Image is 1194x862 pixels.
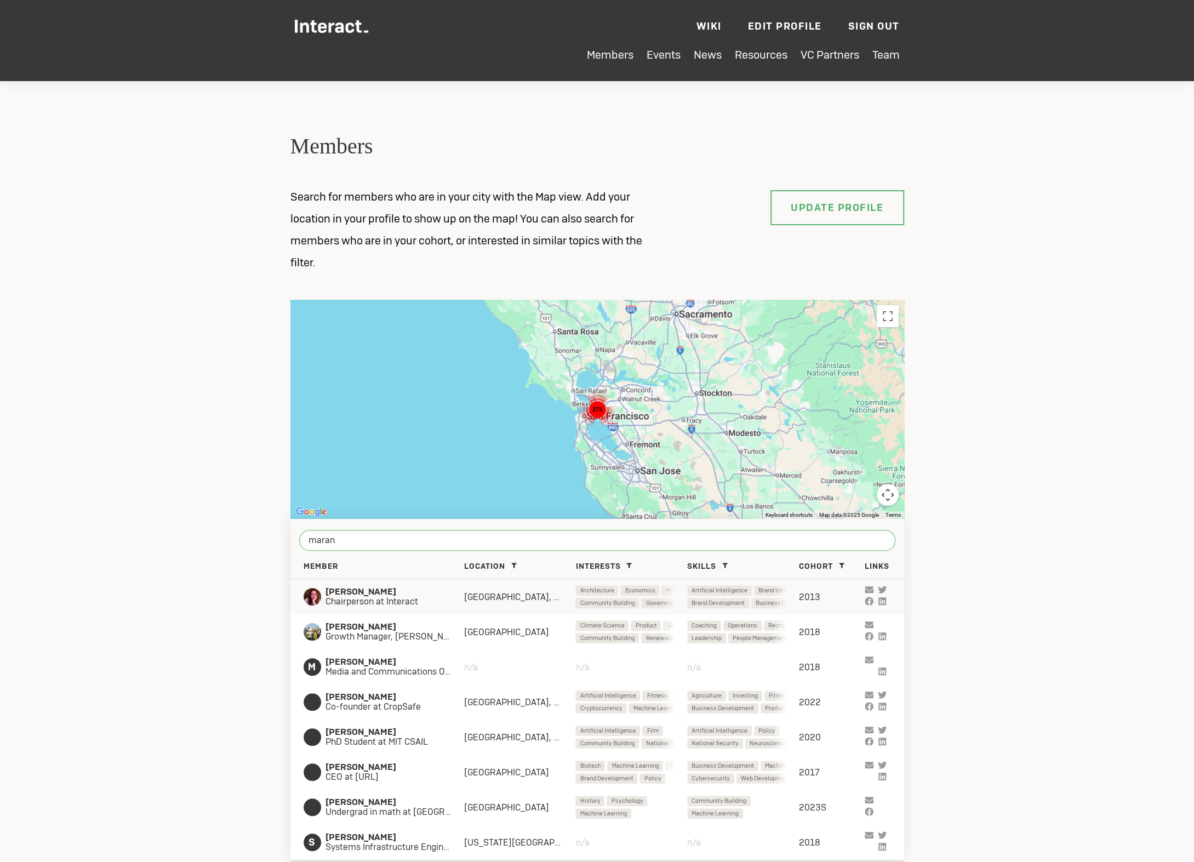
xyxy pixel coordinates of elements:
span: Chairperson at Interact [325,597,442,607]
span: Machine Learning [612,761,659,771]
span: National Security [645,738,693,749]
a: Update Profile [770,190,904,225]
img: Interact Logo [295,20,369,33]
a: Wiki [696,20,722,32]
span: Brand Identity [758,585,796,596]
a: Edit Profile [748,20,822,32]
button: Keyboard shortcuts [765,511,813,519]
span: Operations [728,620,757,631]
span: Leadership [692,633,722,643]
span: Business Development [692,761,754,771]
div: 2018 [799,626,865,638]
span: Member [304,561,338,571]
span: Neuroscience [750,738,787,749]
span: PhD Student at MIT CSAIL [325,737,442,747]
span: Community Building [692,796,746,806]
a: Members [587,48,633,62]
span: [PERSON_NAME] [325,657,464,667]
span: Machine Learning [692,808,739,819]
span: Map data ©2025 Google [819,512,879,518]
span: Artificial Intelligence [580,726,636,736]
div: 2023S [799,802,865,813]
span: Systems Infrastructure Engineer at Bloomberg LP [325,842,464,852]
div: 2020 [799,732,865,743]
span: Renewable Energy [645,633,695,643]
span: Recruiting [768,620,796,631]
h2: Members [290,132,904,161]
span: Community Building [580,633,635,643]
span: M [304,658,321,676]
span: Biotech [580,761,601,771]
span: Climate Science [580,620,624,631]
span: Business Development [692,703,754,713]
span: Machine Learning [633,703,680,713]
span: S [304,834,321,851]
a: Team [872,48,900,62]
span: Government [645,598,679,608]
span: Architecture [580,585,614,596]
span: Policy [758,726,775,736]
span: Policy [644,773,661,784]
span: History [580,796,600,806]
a: Events [647,48,681,62]
span: Links [865,561,889,571]
span: Brand Development [692,598,745,608]
div: 2018 [799,661,865,673]
div: 2017 [799,767,865,778]
div: [GEOGRAPHIC_DATA], [GEOGRAPHIC_DATA] [464,697,576,708]
span: Community Building [580,738,635,749]
span: [PERSON_NAME] [325,797,464,807]
span: Cryptocurrency [580,703,622,713]
span: Cohort [799,561,833,571]
span: Web Development [741,773,790,784]
button: Map camera controls [877,484,899,506]
span: Product [635,620,656,631]
div: [GEOGRAPHIC_DATA], [US_STATE][GEOGRAPHIC_DATA] [464,591,576,603]
a: News [694,48,722,62]
span: Artificial Intelligence [692,726,747,736]
span: People Management [733,633,787,643]
a: Resources [735,48,787,62]
span: Community Building [580,598,635,608]
a: Terms (opens in new tab) [885,512,901,518]
span: National Security [692,738,739,749]
div: 2022 [799,697,865,708]
span: Psychology [611,796,643,806]
span: [PERSON_NAME] [325,832,464,842]
span: Agriculture [692,690,722,701]
div: [GEOGRAPHIC_DATA], [GEOGRAPHIC_DATA] [464,732,576,743]
span: Co-founder at CropSafe [325,702,442,712]
input: Search by name, company, cohort, interests, and more... [299,530,895,551]
span: Business Development [756,598,818,608]
span: Artificial Intelligence [580,690,636,701]
span: CEO at [URL] [325,772,442,782]
span: Product [765,703,786,713]
span: Undergrad in math at [GEOGRAPHIC_DATA] [325,807,464,817]
span: Machine Learning [580,808,627,819]
div: 2013 [799,591,865,603]
a: Sign Out [848,20,900,32]
span: Cybersecurity [692,773,730,784]
div: [GEOGRAPHIC_DATA] [464,802,576,813]
span: Economics [625,585,655,596]
span: [PERSON_NAME] [325,692,442,702]
button: Toggle fullscreen view [877,305,899,327]
span: [PERSON_NAME] [325,587,442,597]
span: Machine Learning [765,761,812,771]
a: VC Partners [801,48,859,62]
span: Skills [687,561,716,571]
a: Open this area in Google Maps (opens a new window) [293,505,329,519]
span: [PERSON_NAME] [325,727,442,737]
span: [PERSON_NAME] [325,622,464,632]
span: Investing [733,690,758,701]
span: [PERSON_NAME] [325,762,442,772]
span: Media and Communications Officer at SOCIETY FOR CONSUMER PSYCHOLOGY [325,667,464,677]
span: Location [464,561,505,571]
div: 275 [579,391,615,427]
span: Coaching [692,620,717,631]
span: Brand Development [580,773,633,784]
p: Search for members who are in your city with the Map view. Add your location in your profile to s... [277,186,672,273]
span: Artificial Intelligence [692,585,747,596]
span: Growth Manager, [PERSON_NAME] [325,632,464,642]
div: [GEOGRAPHIC_DATA] [464,626,576,638]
